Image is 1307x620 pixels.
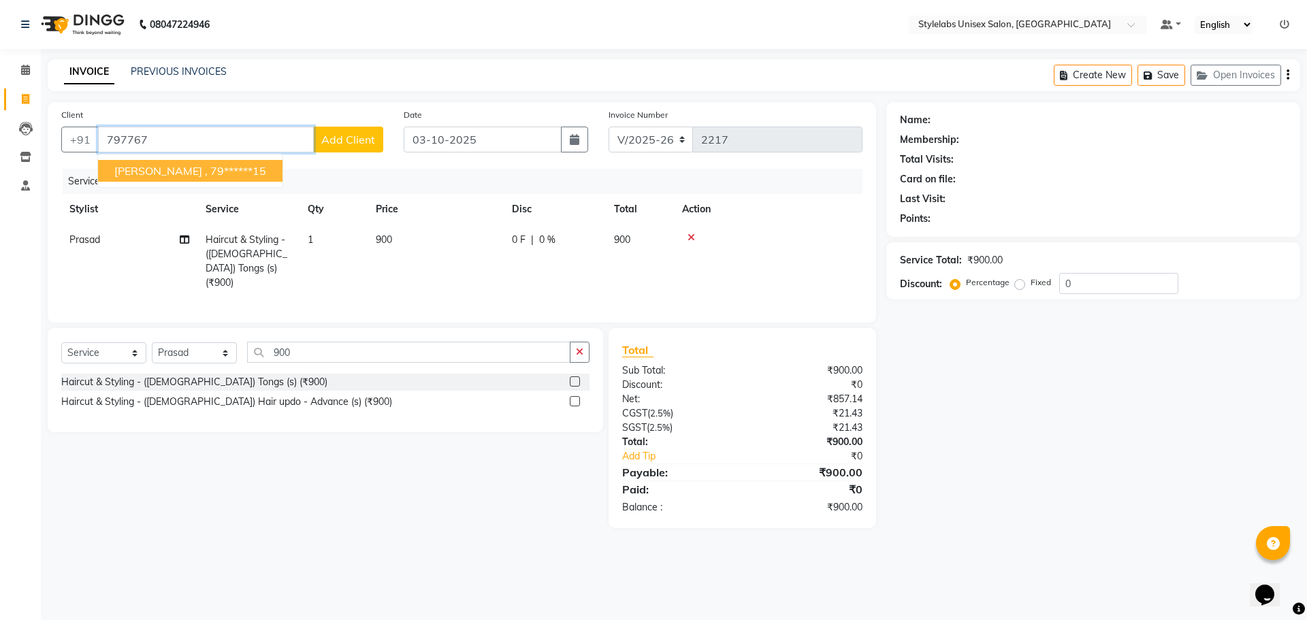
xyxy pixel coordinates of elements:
div: Name: [900,113,931,127]
div: Services [63,169,873,194]
span: Haircut & Styling - ([DEMOGRAPHIC_DATA]) Tongs (s) (₹900) [206,233,287,289]
div: Membership: [900,133,959,147]
span: SGST [622,421,647,434]
div: Last Visit: [900,192,946,206]
div: ₹0 [764,449,872,463]
div: ₹900.00 [742,500,872,515]
button: Save [1137,65,1185,86]
div: Haircut & Styling - ([DEMOGRAPHIC_DATA]) Tongs (s) (₹900) [61,375,327,389]
a: INVOICE [64,60,114,84]
a: PREVIOUS INVOICES [131,65,227,78]
span: 0 F [512,233,526,247]
div: ( ) [612,406,742,421]
div: ₹900.00 [742,464,872,480]
div: Service Total: [900,253,962,267]
div: Total Visits: [900,152,954,167]
th: Total [606,194,674,225]
span: 2.5% [649,422,670,433]
input: Search or Scan [247,342,570,363]
th: Stylist [61,194,197,225]
label: Date [404,109,422,121]
label: Percentage [966,276,1010,289]
div: Discount: [612,378,742,392]
div: ₹900.00 [967,253,1003,267]
div: Haircut & Styling - ([DEMOGRAPHIC_DATA]) Hair updo - Advance (s) (₹900) [61,395,392,409]
div: ₹0 [742,378,872,392]
th: Qty [300,194,368,225]
span: 1 [308,233,313,246]
label: Fixed [1031,276,1051,289]
div: ₹0 [742,481,872,497]
span: CGST [622,407,647,419]
th: Action [674,194,862,225]
div: ₹900.00 [742,435,872,449]
button: +91 [61,127,99,152]
span: [PERSON_NAME] , [114,164,208,178]
span: 900 [614,233,630,246]
div: Discount: [900,277,942,291]
span: 0 % [539,233,555,247]
label: Invoice Number [609,109,668,121]
div: Points: [900,212,931,226]
div: Payable: [612,464,742,480]
iframe: chat widget [1250,566,1293,606]
th: Service [197,194,300,225]
span: Prasad [69,233,100,246]
th: Price [368,194,504,225]
div: Total: [612,435,742,449]
span: 2.5% [650,408,671,419]
a: Add Tip [612,449,764,463]
button: Open Invoices [1191,65,1281,86]
input: Search by Name/Mobile/Email/Code [98,127,314,152]
div: Card on file: [900,172,956,186]
div: ₹21.43 [742,421,872,435]
div: Net: [612,392,742,406]
span: Add Client [321,133,375,146]
div: ₹857.14 [742,392,872,406]
b: 08047224946 [150,5,210,44]
div: Paid: [612,481,742,497]
label: Client [61,109,83,121]
div: ₹900.00 [742,363,872,378]
button: Add Client [313,127,383,152]
th: Disc [504,194,606,225]
div: ( ) [612,421,742,435]
div: ₹21.43 [742,406,872,421]
img: logo [35,5,128,44]
button: Create New [1054,65,1132,86]
div: Sub Total: [612,363,742,378]
span: Total [622,343,653,357]
span: 900 [376,233,392,246]
div: Balance : [612,500,742,515]
span: | [531,233,534,247]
